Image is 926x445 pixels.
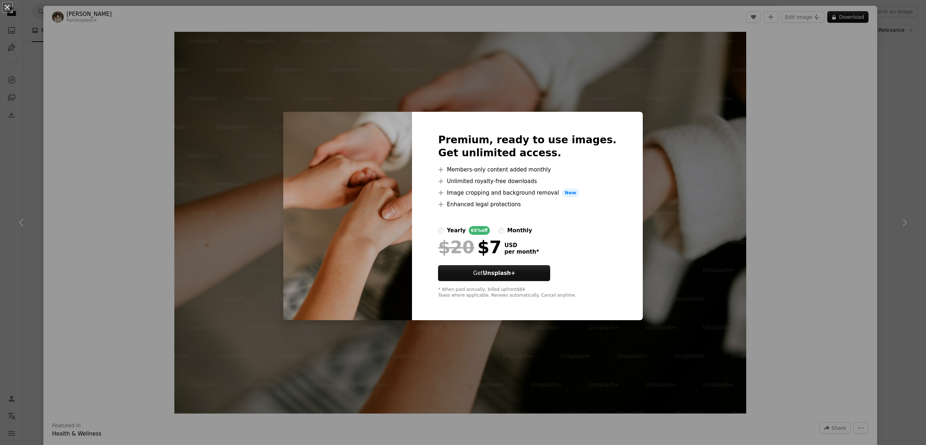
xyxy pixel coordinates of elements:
[438,238,501,257] div: $7
[483,270,515,276] strong: Unsplash+
[438,238,474,257] span: $20
[507,226,532,235] div: monthly
[469,226,490,235] div: 65% off
[438,188,616,197] li: Image cropping and background removal
[438,200,616,209] li: Enhanced legal protections
[438,165,616,174] li: Members-only content added monthly
[438,133,616,160] h2: Premium, ready to use images. Get unlimited access.
[438,287,616,298] div: * When paid annually, billed upfront $84 Taxes where applicable. Renews automatically. Cancel any...
[504,249,539,255] span: per month *
[504,242,539,249] span: USD
[438,177,616,186] li: Unlimited royalty-free downloads
[447,226,466,235] div: yearly
[562,188,579,197] span: New
[438,228,444,233] input: yearly65%off
[283,112,412,320] img: premium_photo-1665990292585-6a39c5229bc8
[438,265,550,281] button: GetUnsplash+
[498,228,504,233] input: monthly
